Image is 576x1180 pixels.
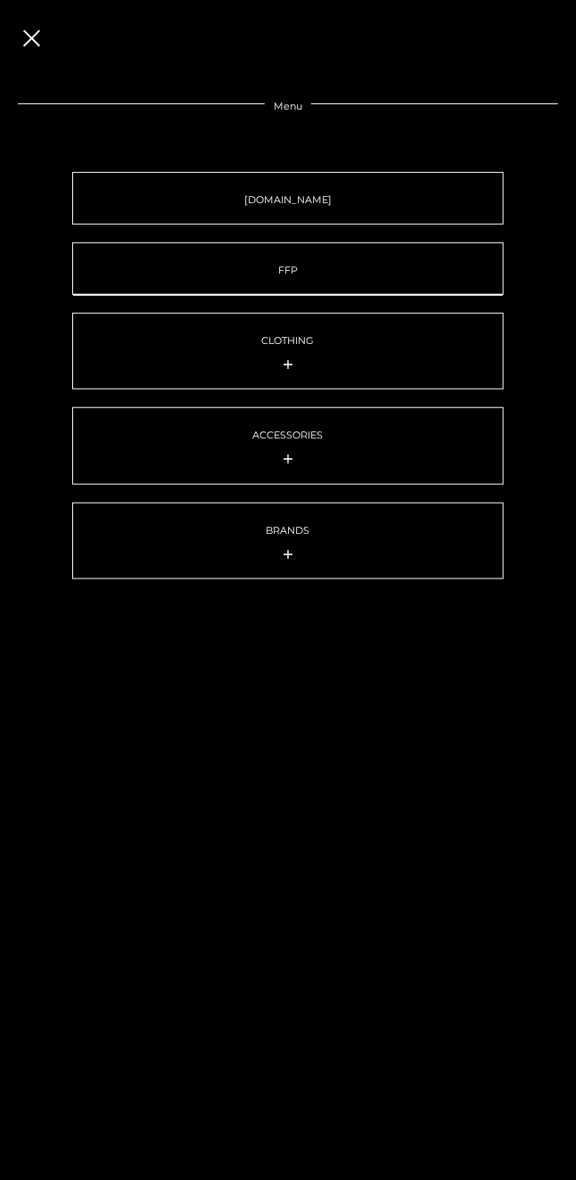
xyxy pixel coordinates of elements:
a: FFP [72,242,505,295]
span: [DOMAIN_NAME] [244,193,332,206]
a: BRANDS [72,503,505,579]
span: FFP [278,264,298,276]
span: ACCESSORIES [252,429,323,441]
span: CLOTHING [261,334,314,347]
a: CLOTHING [72,313,505,389]
a: ACCESSORIES [72,407,505,484]
a: [DOMAIN_NAME] [72,172,505,225]
span: Menu [265,100,311,112]
span: BRANDS [266,524,309,537]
